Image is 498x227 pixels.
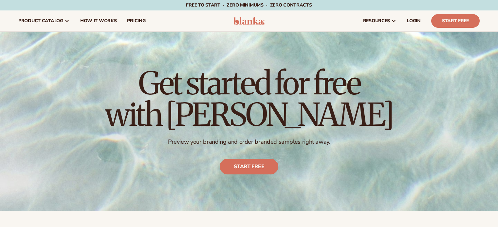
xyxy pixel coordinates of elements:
span: LOGIN [407,18,421,24]
span: How It Works [80,18,117,24]
a: pricing [122,10,151,31]
span: pricing [127,18,145,24]
span: resources [363,18,390,24]
span: product catalog [18,18,63,24]
p: Preview your branding and order branded samples right away. [105,138,393,146]
a: How It Works [75,10,122,31]
span: Free to start · ZERO minimums · ZERO contracts [186,2,312,8]
a: LOGIN [402,10,426,31]
h1: Get started for free with [PERSON_NAME] [105,68,393,130]
a: resources [358,10,402,31]
a: Start free [220,159,278,175]
img: logo [233,17,265,25]
a: Start Free [431,14,480,28]
a: product catalog [13,10,75,31]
